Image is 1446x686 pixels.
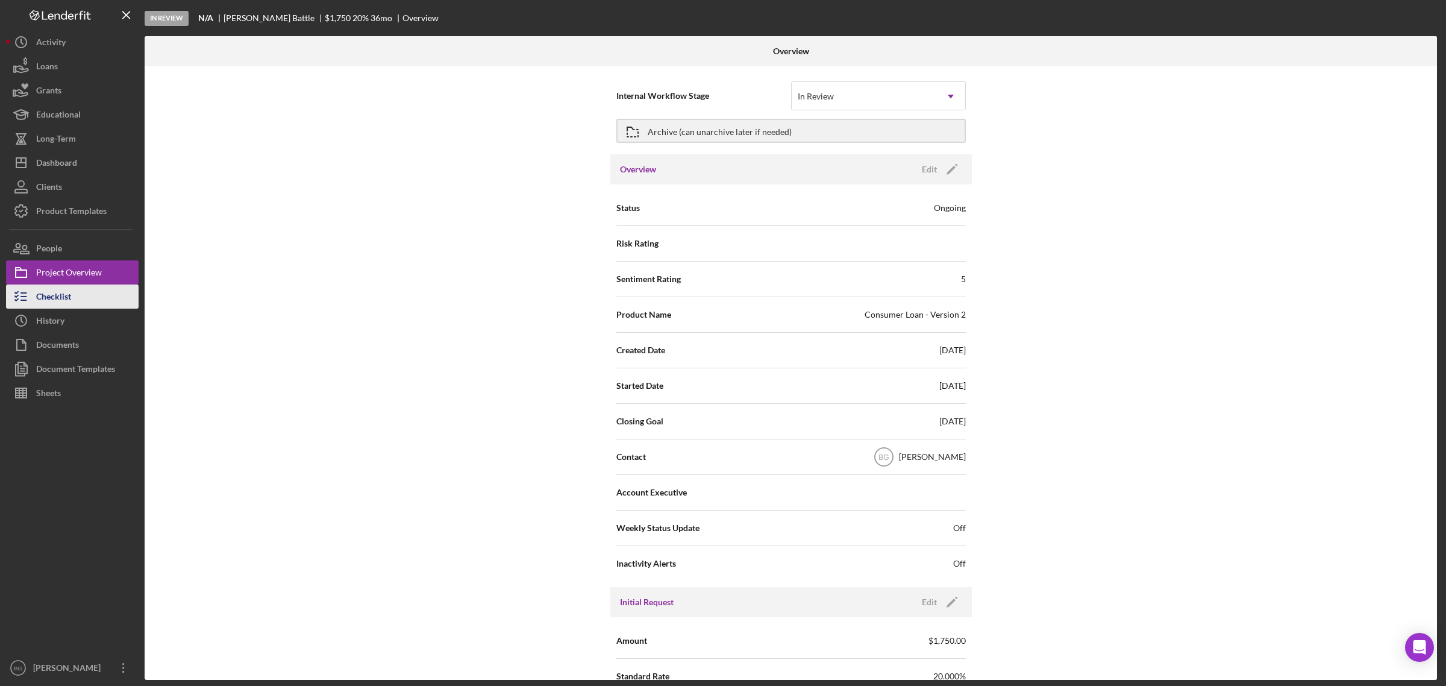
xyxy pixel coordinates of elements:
button: Loans [6,54,139,78]
div: [DATE] [939,344,966,356]
span: $1,750 [325,13,351,23]
button: Sheets [6,381,139,405]
div: People [36,236,62,263]
button: Clients [6,175,139,199]
div: Loans [36,54,58,81]
button: Dashboard [6,151,139,175]
button: Grants [6,78,139,102]
span: Amount [616,635,647,647]
div: [DATE] [939,380,966,392]
h3: Overview [620,163,656,175]
span: Closing Goal [616,415,663,427]
button: History [6,309,139,333]
button: Document Templates [6,357,139,381]
h3: Initial Request [620,596,674,608]
button: People [6,236,139,260]
div: [DATE] [939,415,966,427]
button: Project Overview [6,260,139,285]
button: Long-Term [6,127,139,151]
button: BG[PERSON_NAME] [6,656,139,680]
button: Activity [6,30,139,54]
span: Risk Rating [616,238,659,250]
div: Grants [36,78,61,105]
button: Edit [915,160,962,178]
div: Edit [922,160,937,178]
b: Overview [773,46,809,56]
div: Overview [402,13,439,23]
div: Checklist [36,285,71,312]
div: Dashboard [36,151,77,178]
span: Account Executive [616,486,687,499]
div: [PERSON_NAME] [30,656,108,683]
button: Archive (can unarchive later if needed) [616,119,966,143]
span: Inactivity Alerts [616,558,676,570]
span: Standard Rate [616,670,669,682]
span: Product Name [616,309,671,321]
div: [PERSON_NAME] Battle [224,13,325,23]
div: Archive (can unarchive later if needed) [648,120,792,142]
div: Long-Term [36,127,76,154]
text: BG [14,665,22,672]
div: Consumer Loan - Version 2 [865,309,966,321]
span: Internal Workflow Stage [616,90,791,102]
span: Started Date [616,380,663,392]
div: Educational [36,102,81,130]
span: Created Date [616,344,665,356]
span: Off [953,558,966,570]
div: 36 mo [371,13,392,23]
div: Documents [36,333,79,360]
span: Status [616,202,640,214]
div: 20 % [352,13,369,23]
div: Edit [922,593,937,611]
div: In Review [798,92,834,101]
div: History [36,309,64,336]
div: In Review [145,11,189,26]
span: Weekly Status Update [616,522,700,534]
div: [PERSON_NAME] [899,451,966,463]
div: Project Overview [36,260,102,288]
span: Contact [616,451,646,463]
div: Ongoing [934,202,966,214]
button: Educational [6,102,139,127]
b: N/A [198,13,213,23]
div: 5 [961,273,966,285]
span: Sentiment Rating [616,273,681,285]
div: Product Templates [36,199,107,226]
div: Activity [36,30,66,57]
span: 20.000% [933,670,966,682]
div: Sheets [36,381,61,408]
button: Documents [6,333,139,357]
div: Document Templates [36,357,115,384]
div: Open Intercom Messenger [1405,633,1434,662]
button: Edit [915,593,962,611]
button: Checklist [6,285,139,309]
button: Product Templates [6,199,139,223]
span: Off [953,522,966,534]
div: Clients [36,175,62,202]
span: $1,750.00 [928,635,966,647]
text: BG [878,453,889,462]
